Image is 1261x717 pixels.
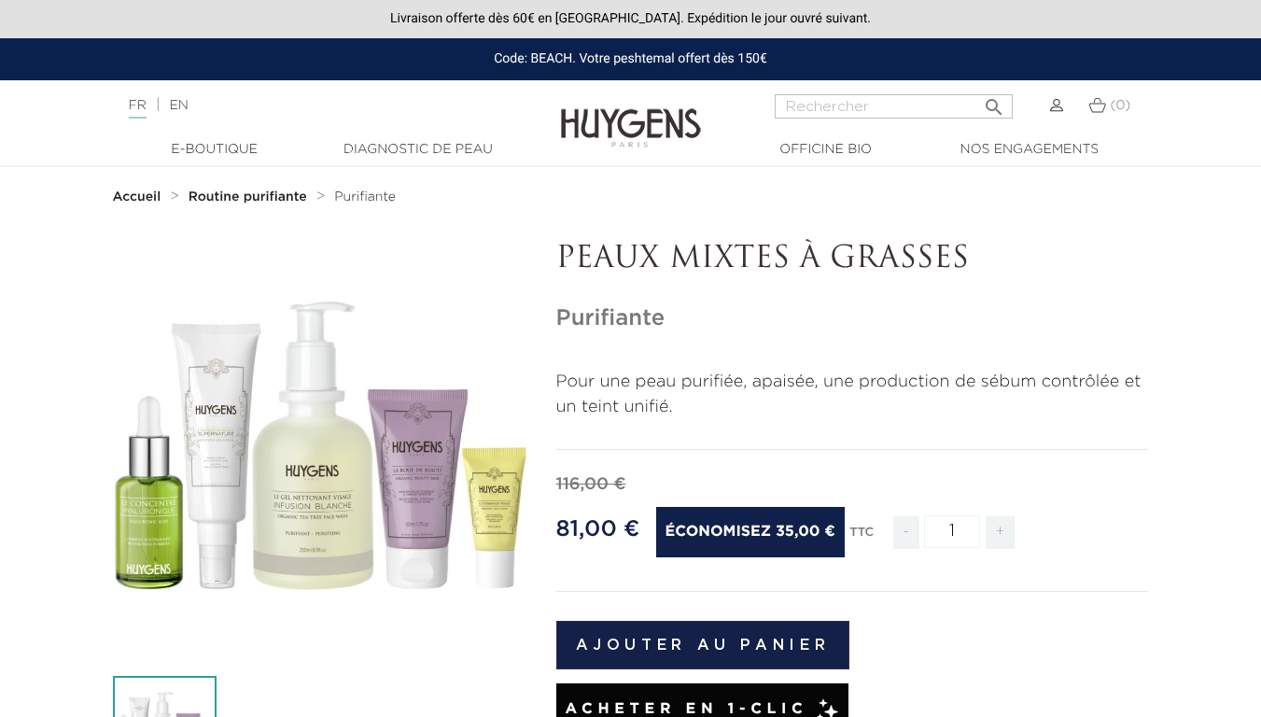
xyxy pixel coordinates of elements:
[556,242,1149,277] p: PEAUX MIXTES À GRASSES
[936,140,1123,160] a: Nos engagements
[1110,99,1130,112] span: (0)
[119,94,511,117] div: |
[129,99,147,119] a: FR
[113,190,165,204] a: Accueil
[983,91,1005,113] i: 
[561,78,701,150] img: Huygens
[733,140,919,160] a: Officine Bio
[556,518,640,541] span: 81,00 €
[325,140,511,160] a: Diagnostic de peau
[775,94,1013,119] input: Rechercher
[656,507,845,557] span: Économisez 35,00 €
[556,370,1149,420] p: Pour une peau purifiée, apaisée, une production de sébum contrôlée et un teint unifié.
[113,190,161,204] strong: Accueil
[334,190,396,204] span: Purifiante
[169,99,188,112] a: EN
[556,621,850,669] button: Ajouter au panier
[986,516,1016,549] span: +
[334,190,396,204] a: Purifiante
[556,476,626,493] span: 116,00 €
[121,140,308,160] a: E-Boutique
[977,89,1011,114] button: 
[849,513,874,563] div: TTC
[189,190,312,204] a: Routine purifiante
[189,190,307,204] strong: Routine purifiante
[924,515,980,548] input: Quantité
[556,305,1149,332] h1: Purifiante
[893,516,919,549] span: -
